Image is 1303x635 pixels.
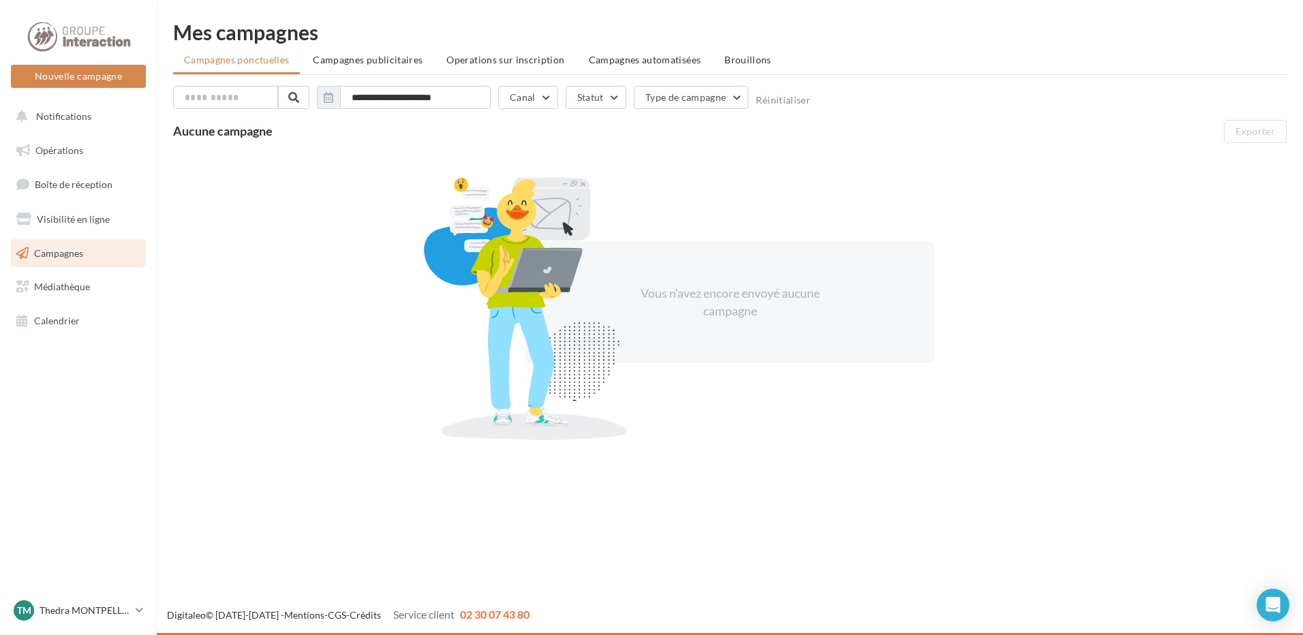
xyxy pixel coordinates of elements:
span: Notifications [36,110,91,122]
span: Service client [393,608,455,621]
a: Crédits [350,609,381,621]
div: Open Intercom Messenger [1257,589,1289,621]
span: TM [17,604,31,617]
a: TM Thedra MONTPELLIER [11,598,146,623]
a: CGS [328,609,346,621]
button: Réinitialiser [756,95,810,106]
span: Opérations [35,144,83,156]
p: Thedra MONTPELLIER [40,604,130,617]
span: Visibilité en ligne [37,213,110,225]
span: Boîte de réception [35,179,112,190]
button: Type de campagne [634,86,749,109]
span: Campagnes automatisées [589,54,701,65]
button: Exporter [1224,120,1287,143]
a: Digitaleo [167,609,206,621]
a: Calendrier [8,307,149,335]
span: Calendrier [34,315,80,326]
span: © [DATE]-[DATE] - - - [167,609,530,621]
span: Campagnes publicitaires [313,54,423,65]
button: Nouvelle campagne [11,65,146,88]
span: 02 30 07 43 80 [460,608,530,621]
button: Canal [498,86,558,109]
button: Statut [566,86,626,109]
span: Aucune campagne [173,123,273,138]
span: Campagnes [34,247,83,258]
button: Notifications [8,102,143,131]
span: Operations sur inscription [446,54,564,65]
a: Campagnes [8,239,149,268]
span: Médiathèque [34,281,90,292]
div: Vous n'avez encore envoyé aucune campagne [613,285,847,320]
a: Opérations [8,136,149,165]
a: Visibilité en ligne [8,205,149,234]
a: Boîte de réception [8,170,149,199]
a: Médiathèque [8,273,149,301]
div: Mes campagnes [173,22,1287,42]
span: Brouillons [724,54,771,65]
a: Mentions [284,609,324,621]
